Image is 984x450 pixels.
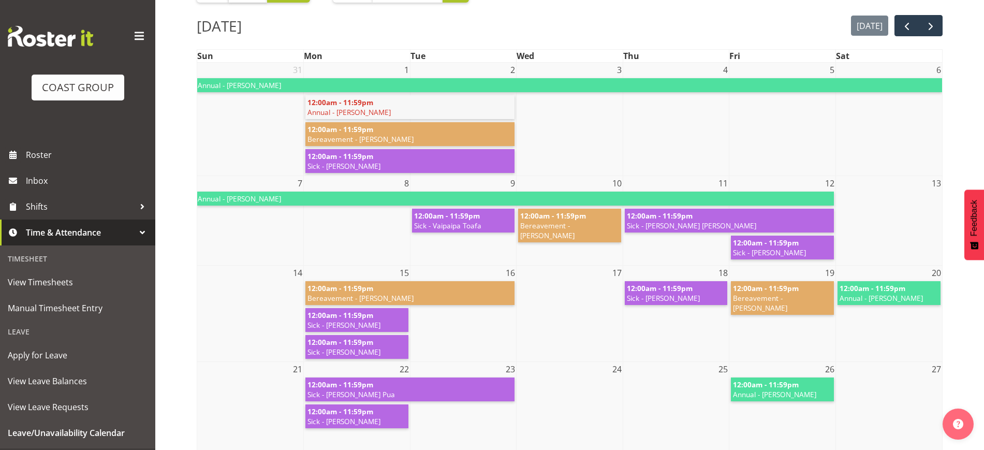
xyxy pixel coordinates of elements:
[729,50,740,62] span: Fri
[8,26,93,47] img: Rosterit website logo
[307,389,512,399] span: Sick - [PERSON_NAME] Pua
[8,399,148,415] span: View Leave Requests
[297,176,303,191] span: 7
[307,310,373,320] span: 12:00am - 11:59pm
[414,221,513,230] span: Sick - Vaipaipa Toafa
[918,15,943,36] button: next
[517,50,534,62] span: Wed
[307,97,373,107] span: 12:00am - 11:59pm
[8,274,148,290] span: View Timesheets
[26,225,135,240] span: Time & Attendance
[307,407,373,416] span: 12:00am - 11:59pm
[733,380,799,389] span: 12:00am - 11:59pm
[505,266,516,280] span: 16
[616,63,623,77] span: 3
[717,362,729,376] span: 25
[840,293,938,303] span: Annual - [PERSON_NAME]
[307,124,373,134] span: 12:00am - 11:59pm
[42,80,114,95] div: COAST GROUP
[198,80,942,90] span: Annual - [PERSON_NAME]
[829,63,835,77] span: 5
[964,190,984,260] button: Feedback - Show survey
[611,176,623,191] span: 10
[26,199,135,214] span: Shifts
[307,134,512,144] span: Bereavement - [PERSON_NAME]
[3,420,153,446] a: Leave/Unavailability Calendar
[627,283,693,293] span: 12:00am - 11:59pm
[399,266,410,280] span: 15
[623,50,639,62] span: Thu
[292,63,303,77] span: 31
[3,321,153,342] div: Leave
[824,266,835,280] span: 19
[292,266,303,280] span: 14
[611,266,623,280] span: 17
[627,211,693,221] span: 12:00am - 11:59pm
[931,362,942,376] span: 27
[399,362,410,376] span: 22
[3,269,153,295] a: View Timesheets
[8,347,148,363] span: Apply for Leave
[307,107,512,117] span: Annual - [PERSON_NAME]
[307,416,406,426] span: Sick - [PERSON_NAME]
[840,283,905,293] span: 12:00am - 11:59pm
[733,389,832,399] span: Annual - [PERSON_NAME]
[509,176,516,191] span: 9
[3,342,153,368] a: Apply for Leave
[931,266,942,280] span: 20
[403,176,410,191] span: 8
[3,394,153,420] a: View Leave Requests
[627,221,832,230] span: Sick - [PERSON_NAME] [PERSON_NAME]
[851,16,889,36] button: [DATE]
[307,320,406,330] span: Sick - [PERSON_NAME]
[722,63,729,77] span: 4
[733,238,799,248] span: 12:00am - 11:59pm
[520,211,586,221] span: 12:00am - 11:59pm
[509,63,516,77] span: 2
[733,283,799,293] span: 12:00am - 11:59pm
[894,15,919,36] button: prev
[3,248,153,269] div: Timesheet
[733,293,832,313] span: Bereavement - [PERSON_NAME]
[8,425,148,441] span: Leave/Unavailability Calendar
[304,50,322,62] span: Mon
[3,368,153,394] a: View Leave Balances
[307,293,512,303] span: Bereavement - [PERSON_NAME]
[26,147,150,163] span: Roster
[3,295,153,321] a: Manual Timesheet Entry
[8,373,148,389] span: View Leave Balances
[292,362,303,376] span: 21
[824,176,835,191] span: 12
[414,211,480,221] span: 12:00am - 11:59pm
[307,337,373,347] span: 12:00am - 11:59pm
[717,266,729,280] span: 18
[611,362,623,376] span: 24
[733,248,832,257] span: Sick - [PERSON_NAME]
[307,151,373,161] span: 12:00am - 11:59pm
[520,221,619,240] span: Bereavement - [PERSON_NAME]
[307,347,406,357] span: Sick - [PERSON_NAME]
[505,362,516,376] span: 23
[307,380,373,389] span: 12:00am - 11:59pm
[26,173,150,188] span: Inbox
[953,419,963,429] img: help-xxl-2.png
[824,362,835,376] span: 26
[931,176,942,191] span: 13
[717,176,729,191] span: 11
[8,300,148,316] span: Manual Timesheet Entry
[307,161,512,171] span: Sick - [PERSON_NAME]
[627,293,726,303] span: Sick - [PERSON_NAME]
[836,50,849,62] span: Sat
[198,194,832,204] span: Annual - [PERSON_NAME]
[970,200,979,236] span: Feedback
[197,15,242,37] h2: [DATE]
[935,63,942,77] span: 6
[197,50,213,62] span: Sun
[403,63,410,77] span: 1
[307,283,373,293] span: 12:00am - 11:59pm
[410,50,425,62] span: Tue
